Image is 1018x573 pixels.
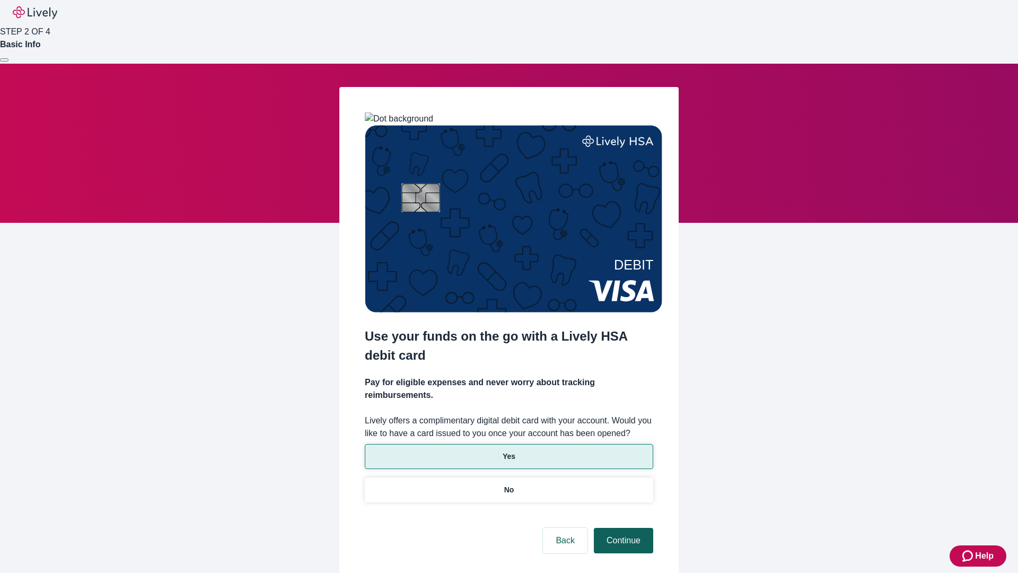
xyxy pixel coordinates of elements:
[365,414,653,440] label: Lively offers a complimentary digital debit card with your account. Would you like to have a card...
[365,444,653,469] button: Yes
[13,6,57,19] img: Lively
[962,550,975,562] svg: Zendesk support icon
[365,112,433,125] img: Dot background
[365,477,653,502] button: No
[365,327,653,365] h2: Use your funds on the go with a Lively HSA debit card
[543,528,587,553] button: Back
[365,125,662,312] img: Debit card
[594,528,653,553] button: Continue
[975,550,994,562] span: Help
[504,484,514,496] p: No
[365,376,653,402] h4: Pay for eligible expenses and never worry about tracking reimbursements.
[503,451,515,462] p: Yes
[950,545,1006,567] button: Zendesk support iconHelp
